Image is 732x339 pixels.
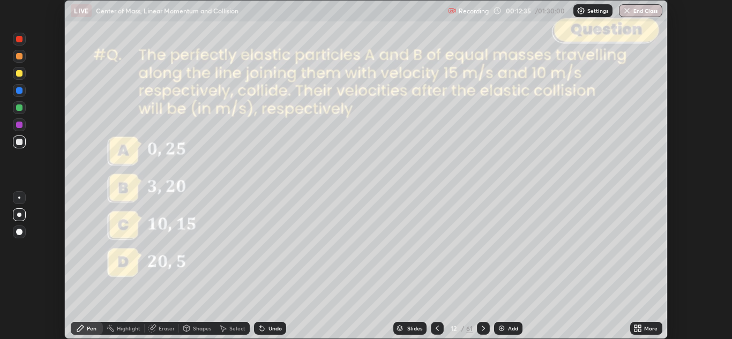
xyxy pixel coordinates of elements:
div: / [461,325,464,332]
img: recording.375f2c34.svg [448,6,457,15]
div: 12 [448,325,459,332]
p: Center of Mass, Linear Momentum and Collision [96,6,238,15]
p: Recording [459,7,489,15]
div: Undo [268,326,282,331]
div: 61 [466,323,473,333]
button: End Class [619,4,662,17]
img: add-slide-button [497,324,506,333]
div: Highlight [117,326,140,331]
div: Select [229,326,245,331]
div: Pen [87,326,96,331]
div: Eraser [159,326,175,331]
img: end-class-cross [623,6,631,15]
div: Slides [407,326,422,331]
p: Settings [587,8,608,13]
p: LIVE [74,6,88,15]
div: Add [508,326,518,331]
div: More [644,326,658,331]
img: class-settings-icons [577,6,585,15]
div: Shapes [193,326,211,331]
